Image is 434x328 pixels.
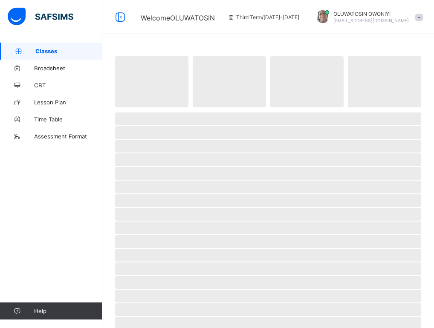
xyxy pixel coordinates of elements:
[35,48,102,55] span: Classes
[308,10,427,24] div: OLUWATOSINOWONIYI
[115,276,421,289] span: ‌
[333,18,409,23] span: [EMAIL_ADDRESS][DOMAIN_NAME]
[115,194,421,207] span: ‌
[115,235,421,248] span: ‌
[115,153,421,166] span: ‌
[34,308,102,314] span: Help
[115,126,421,139] span: ‌
[34,65,102,72] span: Broadsheet
[34,116,102,123] span: Time Table
[115,262,421,275] span: ‌
[228,14,299,20] span: session/term information
[348,56,421,107] span: ‌
[193,56,266,107] span: ‌
[333,11,409,17] span: OLUWATOSIN OWONIYI
[115,290,421,302] span: ‌
[115,140,421,152] span: ‌
[115,167,421,180] span: ‌
[141,14,215,22] span: Welcome OLUWATOSIN
[115,112,421,125] span: ‌
[8,8,73,26] img: safsims
[34,133,102,140] span: Assessment Format
[34,99,102,106] span: Lesson Plan
[115,222,421,234] span: ‌
[115,181,421,193] span: ‌
[115,303,421,316] span: ‌
[115,56,188,107] span: ‌
[270,56,344,107] span: ‌
[115,249,421,262] span: ‌
[34,82,102,89] span: CBT
[115,208,421,221] span: ‌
